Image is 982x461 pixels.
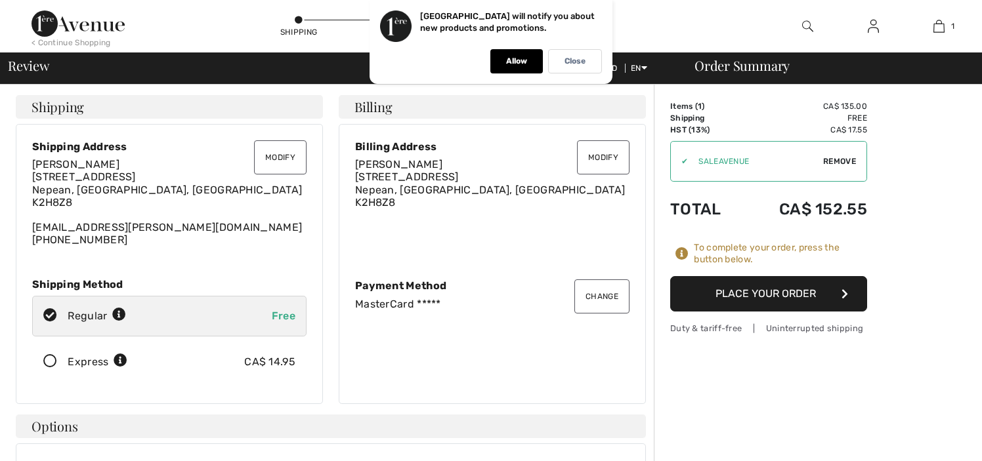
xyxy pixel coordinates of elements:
[355,140,630,153] div: Billing Address
[68,308,126,324] div: Regular
[823,155,856,167] span: Remove
[68,354,127,370] div: Express
[32,140,307,153] div: Shipping Address
[951,20,954,32] span: 1
[354,100,392,113] span: Billing
[32,158,119,170] span: [PERSON_NAME]
[742,112,867,124] td: Free
[907,18,971,34] a: 1
[32,37,111,49] div: < Continue Shopping
[574,279,630,313] button: Change
[32,10,125,37] img: 1ère Avenue
[694,242,867,266] div: To complete your order, press the button below.
[670,100,742,112] td: Items ( )
[679,59,974,72] div: Order Summary
[32,278,307,291] div: Shipping Method
[670,112,742,124] td: Shipping
[742,100,867,112] td: CA$ 135.00
[670,276,867,311] button: Place Your Order
[272,310,295,322] span: Free
[670,124,742,136] td: HST (13%)
[32,158,307,246] div: [EMAIL_ADDRESS][PERSON_NAME][DOMAIN_NAME] [PHONE_NUMBER]
[857,18,889,35] a: Sign In
[355,158,442,170] span: [PERSON_NAME]
[565,56,586,66] p: Close
[742,124,867,136] td: CA$ 17.55
[698,102,702,111] span: 1
[32,100,84,113] span: Shipping
[688,142,823,181] input: Promo code
[506,56,527,66] p: Allow
[279,26,318,38] div: Shipping
[868,18,879,34] img: My Info
[671,155,688,167] div: ✔
[420,11,595,33] p: [GEOGRAPHIC_DATA] will notify you about new products and promotions.
[16,414,646,438] h4: Options
[577,140,630,174] button: Modify
[670,187,742,231] td: Total
[8,59,49,72] span: Review
[244,354,295,370] div: CA$ 14.95
[32,170,302,208] span: [STREET_ADDRESS] Nepean, [GEOGRAPHIC_DATA], [GEOGRAPHIC_DATA] K2H8Z8
[670,322,867,334] div: Duty & tariff-free | Uninterrupted shipping
[631,64,647,73] span: EN
[933,18,945,34] img: My Bag
[742,187,867,231] td: CA$ 152.55
[802,18,813,34] img: search the website
[355,170,625,208] span: [STREET_ADDRESS] Nepean, [GEOGRAPHIC_DATA], [GEOGRAPHIC_DATA] K2H8Z8
[254,140,307,174] button: Modify
[355,279,630,292] div: Payment Method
